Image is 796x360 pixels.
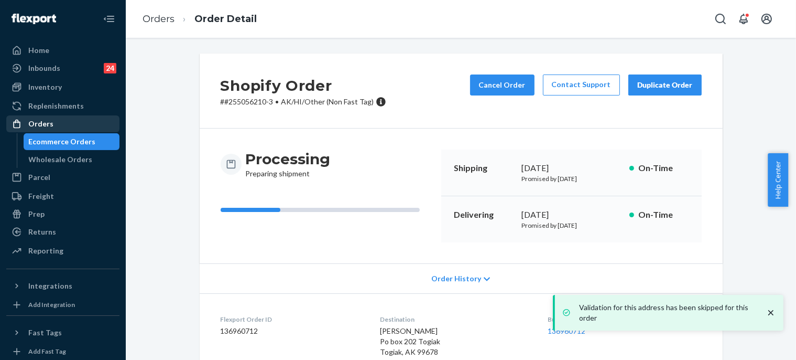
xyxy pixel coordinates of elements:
a: Inventory [6,79,119,96]
div: Preparing shipment [246,150,331,179]
dd: 136960712 [221,326,363,336]
div: Prep [28,209,45,219]
a: Add Fast Tag [6,345,119,358]
p: Promised by [DATE] [522,174,621,183]
button: Close Navigation [99,8,119,29]
dt: Destination [380,315,531,324]
button: Open Search Box [710,8,731,29]
div: Duplicate Order [637,80,693,90]
button: Open notifications [733,8,754,29]
p: Shipping [454,162,514,174]
a: Home [6,42,119,59]
div: Fast Tags [28,327,62,338]
a: Add Integration [6,299,119,311]
button: Integrations [6,278,119,294]
div: Home [28,45,49,56]
h2: Shopify Order [221,75,386,97]
div: Reporting [28,246,63,256]
span: • [276,97,279,106]
p: On-Time [638,209,689,221]
a: Reporting [6,242,119,259]
span: Order History [431,273,481,284]
h3: Processing [246,150,331,168]
button: Duplicate Order [628,75,702,96]
div: Inventory [28,82,62,92]
div: Returns [28,227,56,237]
div: Wholesale Orders [29,154,93,165]
p: Delivering [454,209,514,221]
a: Order Detail [194,13,257,25]
a: Contact Support [543,75,620,96]
p: # #255056210-3 [221,97,386,107]
div: Parcel [28,172,50,183]
p: Validation for this address has been skipped for this order [579,302,755,323]
div: Freight [28,191,54,202]
div: Replenishments [28,101,84,111]
ol: breadcrumbs [134,4,265,35]
div: Add Fast Tag [28,347,66,356]
div: 24 [104,63,116,73]
div: Integrations [28,281,72,291]
img: Flexport logo [12,14,56,24]
svg: close toast [766,308,776,318]
div: Inbounds [28,63,60,73]
a: 136960712 [548,326,585,335]
div: [DATE] [522,209,621,221]
p: On-Time [638,162,689,174]
a: Inbounds24 [6,60,119,77]
span: AK/HI/Other (Non Fast Tag) [281,97,374,106]
a: Orders [6,115,119,132]
button: Cancel Order [470,75,535,96]
div: [DATE] [522,162,621,174]
a: Orders [143,13,175,25]
div: Ecommerce Orders [29,136,96,147]
p: Promised by [DATE] [522,221,621,230]
a: Returns [6,224,119,240]
dt: Buyer Order Tracking [548,315,701,324]
a: Wholesale Orders [24,151,120,168]
div: Add Integration [28,300,75,309]
a: Parcel [6,169,119,186]
dt: Flexport Order ID [221,315,363,324]
div: Orders [28,119,53,129]
a: Prep [6,206,119,223]
a: Ecommerce Orders [24,133,120,150]
button: Help Center [768,153,788,207]
button: Open account menu [756,8,777,29]
a: Freight [6,188,119,205]
a: Replenishments [6,98,119,114]
button: Fast Tags [6,324,119,341]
